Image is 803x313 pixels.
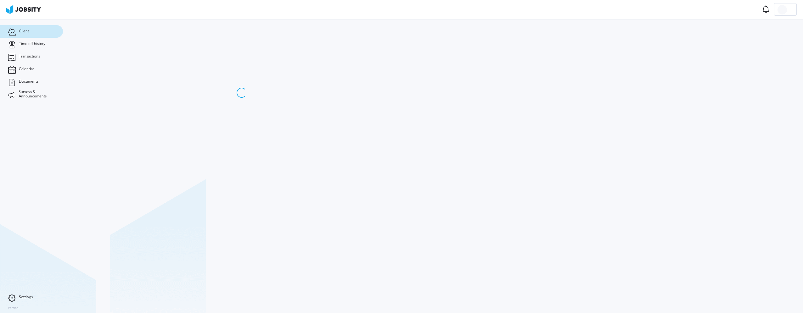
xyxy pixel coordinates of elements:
[19,67,34,71] span: Calendar
[19,90,55,99] span: Surveys & Announcements
[19,54,40,59] span: Transactions
[19,295,33,299] span: Settings
[6,5,41,14] img: ab4bad089aa723f57921c736e9817d99.png
[19,29,29,34] span: Client
[19,42,45,46] span: Time off history
[8,306,20,310] label: Version:
[19,80,38,84] span: Documents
